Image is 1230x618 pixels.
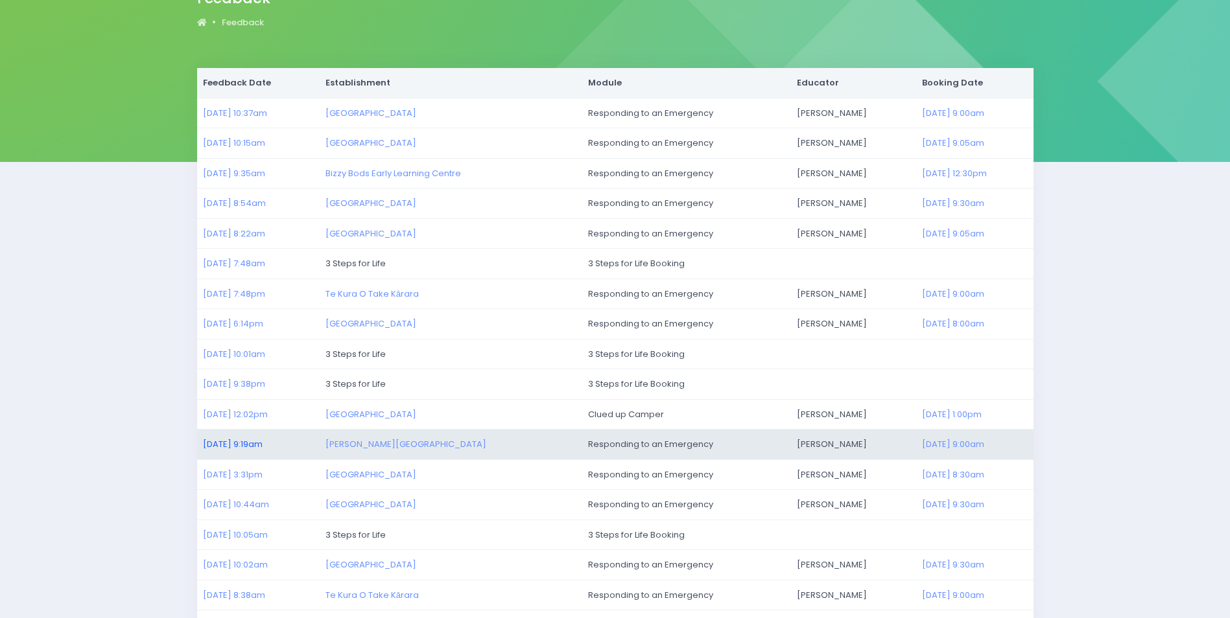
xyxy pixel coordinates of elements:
[922,558,984,571] a: [DATE] 9:30am
[203,498,269,510] a: [DATE] 10:44am
[582,429,790,460] td: Responding to an Emergency
[582,309,790,339] td: Responding to an Emergency
[582,369,1033,400] td: 3 Steps for Life Booking
[325,558,416,571] a: [GEOGRAPHIC_DATA]
[790,189,916,219] td: [PERSON_NAME]
[203,257,265,269] a: [DATE] 7:48am
[325,137,416,149] a: [GEOGRAPHIC_DATA]
[319,68,582,98] th: Establishment
[922,317,984,330] a: [DATE] 8:00am
[325,348,386,360] span: 3 Steps for Life
[203,107,267,119] a: [DATE] 10:37am
[325,529,386,541] span: 3 Steps for Life
[922,589,984,601] a: [DATE] 9:00am
[325,589,419,601] a: Te Kura O Take Kārara
[790,158,916,189] td: [PERSON_NAME]
[916,68,1033,98] th: Booking Date
[582,399,790,429] td: Clued up Camper
[790,218,916,249] td: [PERSON_NAME]
[325,498,416,510] a: [GEOGRAPHIC_DATA]
[203,378,265,390] a: [DATE] 9:38pm
[582,128,790,159] td: Responding to an Emergency
[325,438,486,450] a: [PERSON_NAME][GEOGRAPHIC_DATA]
[203,468,263,481] a: [DATE] 3:31pm
[922,107,984,119] a: [DATE] 9:00am
[790,98,916,128] td: [PERSON_NAME]
[325,107,416,119] a: [GEOGRAPHIC_DATA]
[325,227,416,240] a: [GEOGRAPHIC_DATA]
[582,218,790,249] td: Responding to an Emergency
[582,98,790,128] td: Responding to an Emergency
[582,580,790,610] td: Responding to an Emergency
[582,459,790,490] td: Responding to an Emergency
[790,279,916,309] td: [PERSON_NAME]
[222,16,264,29] a: Feedback
[203,589,265,601] a: [DATE] 8:38am
[790,309,916,339] td: [PERSON_NAME]
[922,288,984,300] a: [DATE] 9:00am
[582,520,1033,550] td: 3 Steps for Life Booking
[203,317,263,330] a: [DATE] 6:14pm
[922,137,984,149] a: [DATE] 9:05am
[203,197,266,209] a: [DATE] 8:54am
[790,459,916,490] td: [PERSON_NAME]
[197,68,320,98] th: Feedback Date
[790,128,916,159] td: [PERSON_NAME]
[325,167,461,179] a: Bizzy Bods Early Learning Centre
[203,137,265,149] a: [DATE] 10:15am
[325,257,386,269] span: 3 Steps for Life
[325,408,416,420] a: [GEOGRAPHIC_DATA]
[922,197,984,209] a: [DATE] 9:30am
[582,279,790,309] td: Responding to an Emergency
[790,68,916,98] th: Educator
[582,68,790,98] th: Module
[582,339,1033,369] td: 3 Steps for Life Booking
[203,408,268,420] a: [DATE] 12:02pm
[922,438,984,450] a: [DATE] 9:00am
[790,550,916,580] td: [PERSON_NAME]
[325,468,416,481] a: [GEOGRAPHIC_DATA]
[325,288,419,300] a: Te Kura O Take Kārara
[922,227,984,240] a: [DATE] 9:05am
[582,158,790,189] td: Responding to an Emergency
[203,348,265,360] a: [DATE] 10:01am
[325,197,416,209] a: [GEOGRAPHIC_DATA]
[582,490,790,520] td: Responding to an Emergency
[790,580,916,610] td: [PERSON_NAME]
[203,438,263,450] a: [DATE] 9:19am
[582,249,1033,279] td: 3 Steps for Life Booking
[203,167,265,179] a: [DATE] 9:35am
[203,558,268,571] a: [DATE] 10:02am
[790,490,916,520] td: [PERSON_NAME]
[582,189,790,219] td: Responding to an Emergency
[582,550,790,580] td: Responding to an Emergency
[922,167,987,179] a: [DATE] 12:30pm
[203,529,268,541] a: [DATE] 10:05am
[203,288,265,300] a: [DATE] 7:48pm
[325,317,416,330] a: [GEOGRAPHIC_DATA]
[325,378,386,390] span: 3 Steps for Life
[922,408,982,420] a: [DATE] 1:00pm
[203,227,265,240] a: [DATE] 8:22am
[790,429,916,460] td: [PERSON_NAME]
[922,498,984,510] a: [DATE] 9:30am
[922,468,984,481] a: [DATE] 8:30am
[790,399,916,429] td: [PERSON_NAME]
